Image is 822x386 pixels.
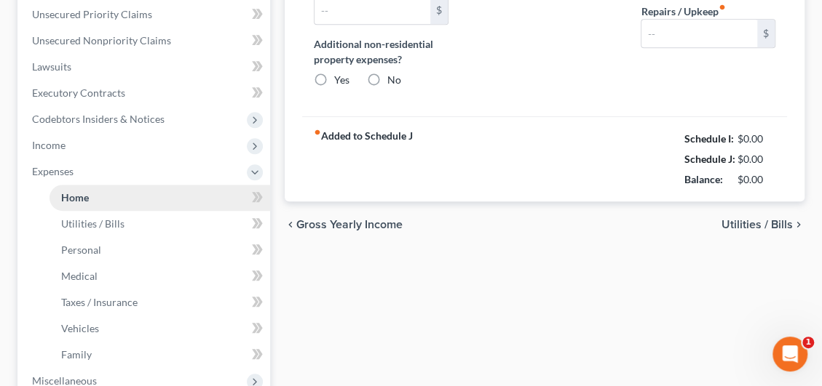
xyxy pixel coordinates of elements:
[285,219,296,230] i: chevron_left
[296,219,403,230] span: Gross Yearly Income
[641,20,757,47] input: --
[61,348,92,361] span: Family
[61,322,99,334] span: Vehicles
[641,4,725,19] label: Repairs / Upkeep
[757,20,775,47] div: $
[314,129,321,136] i: fiber_manual_record
[61,270,98,282] span: Medical
[20,80,270,106] a: Executory Contracts
[32,87,125,99] span: Executory Contracts
[50,237,270,263] a: Personal
[32,8,152,20] span: Unsecured Priority Claims
[738,152,776,166] div: $0.00
[722,219,805,230] button: Utilities / Bills chevron_right
[718,4,725,11] i: fiber_manual_record
[32,139,66,151] span: Income
[32,113,165,125] span: Codebtors Insiders & Notices
[738,172,776,187] div: $0.00
[32,34,171,47] span: Unsecured Nonpriority Claims
[285,219,403,230] button: chevron_left Gross Yearly Income
[684,153,735,165] strong: Schedule J:
[802,337,814,348] span: 1
[50,315,270,342] a: Vehicles
[314,129,413,190] strong: Added to Schedule J
[387,73,401,87] label: No
[334,73,349,87] label: Yes
[684,173,723,185] strong: Balance:
[61,191,89,204] span: Home
[20,28,270,54] a: Unsecured Nonpriority Claims
[50,263,270,289] a: Medical
[32,165,74,177] span: Expenses
[684,132,734,145] strong: Schedule I:
[793,219,805,230] i: chevron_right
[314,36,448,67] label: Additional non-residential property expenses?
[50,342,270,368] a: Family
[61,296,138,308] span: Taxes / Insurance
[722,219,793,230] span: Utilities / Bills
[50,211,270,237] a: Utilities / Bills
[738,132,776,146] div: $0.00
[20,54,270,80] a: Lawsuits
[50,289,270,315] a: Taxes / Insurance
[50,185,270,211] a: Home
[20,1,270,28] a: Unsecured Priority Claims
[61,217,125,230] span: Utilities / Bills
[32,60,71,73] span: Lawsuits
[772,337,807,371] iframe: Intercom live chat
[61,244,101,256] span: Personal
